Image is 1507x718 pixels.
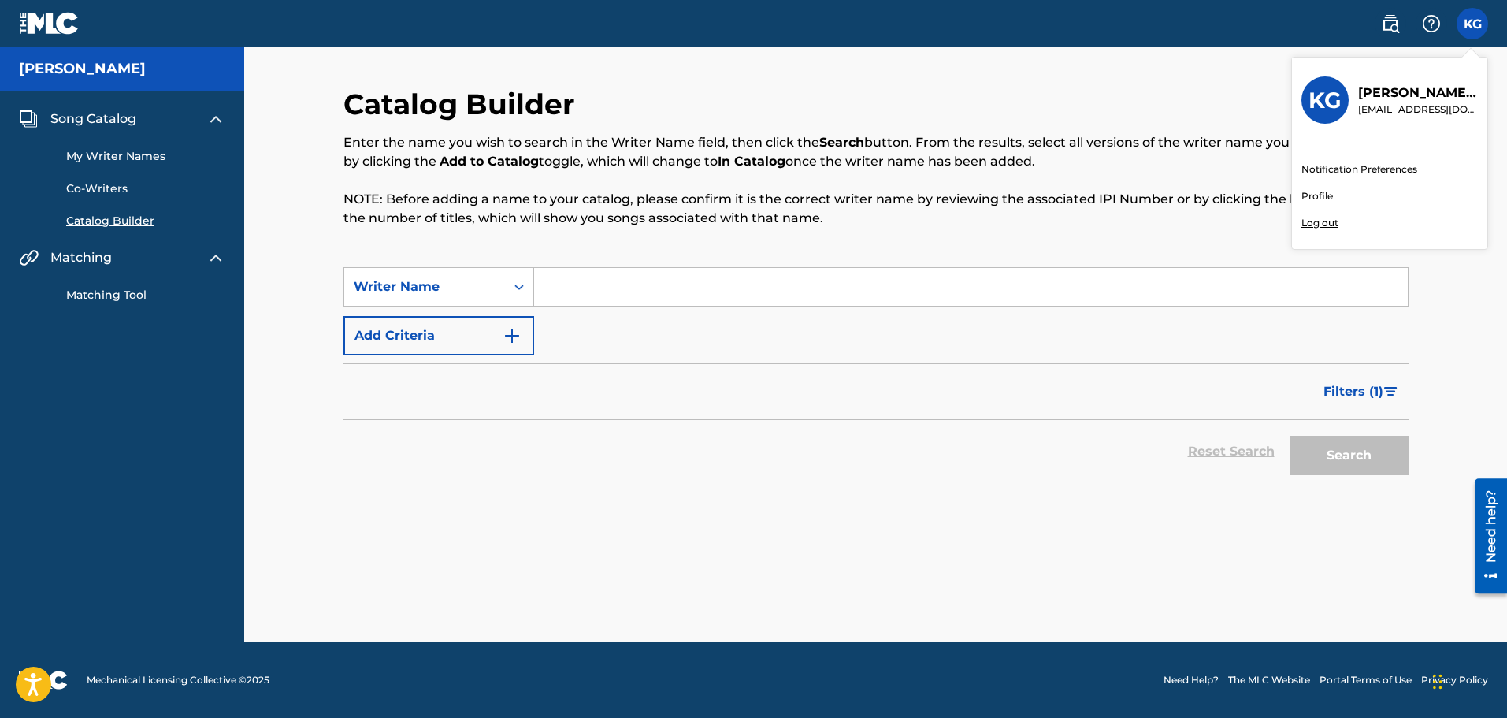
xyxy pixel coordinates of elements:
[1314,372,1409,411] button: Filters (1)
[50,248,112,267] span: Matching
[1301,162,1417,177] a: Notification Preferences
[440,154,539,169] strong: Add to Catalog
[1421,673,1488,687] a: Privacy Policy
[343,133,1409,171] p: Enter the name you wish to search in the Writer Name field, then click the button. From the resul...
[343,87,583,122] h2: Catalog Builder
[1381,14,1400,33] img: search
[1384,387,1398,396] img: filter
[1164,673,1219,687] a: Need Help?
[66,148,225,165] a: My Writer Names
[1301,189,1333,203] a: Profile
[19,60,146,78] h5: KATHERINE CONSTANCE GILBERT
[66,180,225,197] a: Co-Writers
[66,213,225,229] a: Catalog Builder
[50,110,136,128] span: Song Catalog
[19,110,38,128] img: Song Catalog
[87,673,269,687] span: Mechanical Licensing Collective © 2025
[1416,8,1447,39] div: Help
[1228,673,1310,687] a: The MLC Website
[718,154,785,169] strong: In Catalog
[19,110,136,128] a: Song CatalogSong Catalog
[1463,472,1507,599] iframe: Resource Center
[343,190,1409,228] p: NOTE: Before adding a name to your catalog, please confirm it is the correct writer name by revie...
[19,12,80,35] img: MLC Logo
[206,248,225,267] img: expand
[66,287,225,303] a: Matching Tool
[1375,8,1406,39] a: Public Search
[1308,87,1342,114] h3: KG
[206,110,225,128] img: expand
[1323,382,1383,401] span: Filters ( 1 )
[1433,658,1442,705] div: Drag
[19,671,68,690] img: logo
[1457,8,1488,39] div: User Menu
[1428,642,1507,718] iframe: Chat Widget
[503,326,522,345] img: 9d2ae6d4665cec9f34b9.svg
[354,277,496,296] div: Writer Name
[1301,216,1338,230] p: Log out
[819,135,864,150] strong: Search
[343,316,534,355] button: Add Criteria
[1358,84,1478,102] p: Katherine Gilbert
[1320,673,1412,687] a: Portal Terms of Use
[1358,102,1478,117] p: kathercgilbert@gmail.com
[19,248,39,267] img: Matching
[343,267,1409,483] form: Search Form
[1422,14,1441,33] img: help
